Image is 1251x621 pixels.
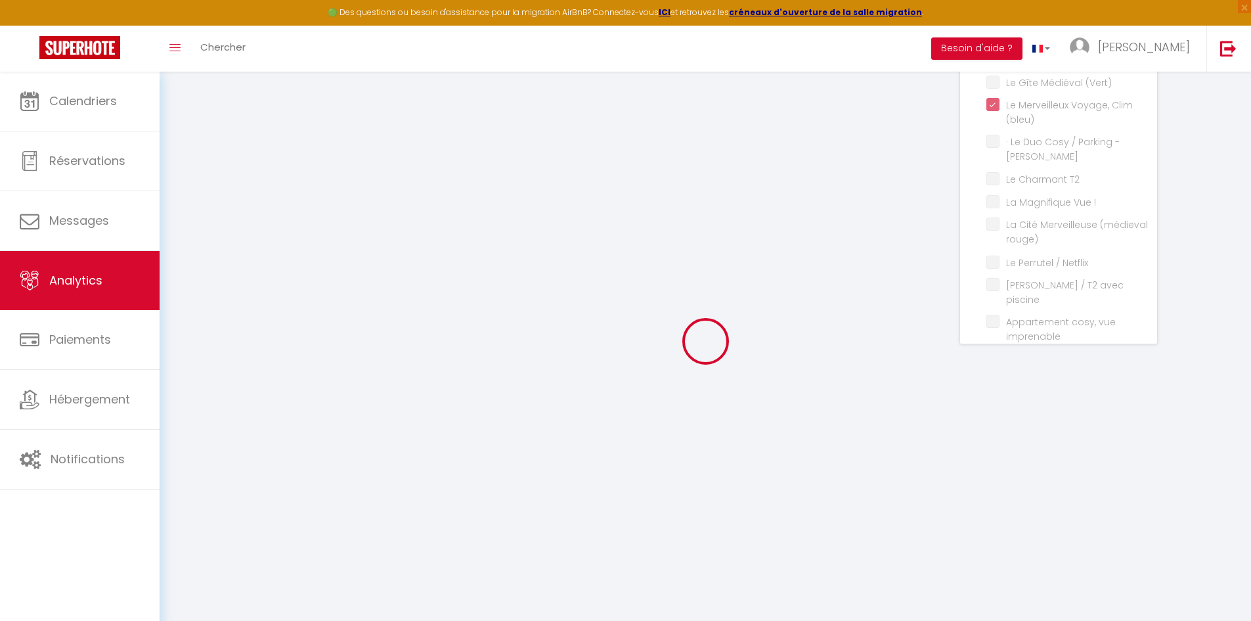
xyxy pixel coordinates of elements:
[1006,256,1088,269] span: Le Perrutel / Netflix
[659,7,670,18] a: ICI
[49,152,125,169] span: Réservations
[200,40,246,54] span: Chercher
[190,26,255,72] a: Chercher
[1006,315,1116,343] span: Appartement cosy, vue imprenable
[49,93,117,109] span: Calendriers
[49,391,130,407] span: Hébergement
[11,5,50,45] button: Ouvrir le widget de chat LiveChat
[1006,99,1133,126] span: Le Merveilleux Voyage, Clim (bleu)
[51,451,125,467] span: Notifications
[1006,135,1120,163] span: · Le Duo Cosy / Parking - [PERSON_NAME]
[1060,26,1206,72] a: ... [PERSON_NAME]
[729,7,922,18] a: créneaux d'ouverture de la salle migration
[931,37,1022,60] button: Besoin d'aide ?
[39,36,120,59] img: Super Booking
[1006,279,1124,306] span: [PERSON_NAME] / T2 avec piscine
[49,331,111,348] span: Paiements
[1070,37,1089,57] img: ...
[1098,39,1190,55] span: [PERSON_NAME]
[49,212,109,229] span: Messages
[49,272,102,288] span: Analytics
[1006,218,1148,246] span: La Cité Merveilleuse (médieval rouge)
[1220,40,1237,57] img: logout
